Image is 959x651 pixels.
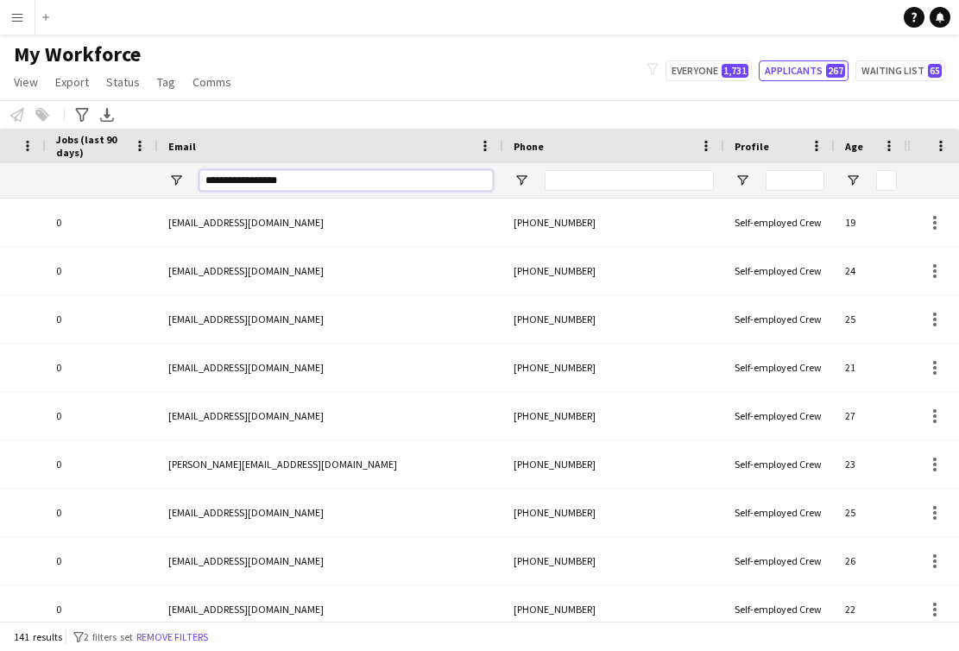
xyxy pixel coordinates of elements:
div: [PHONE_NUMBER] [503,392,724,439]
span: View [14,74,38,90]
div: 0 [46,489,158,536]
button: Waiting list65 [855,60,945,81]
div: 25 [835,489,907,536]
span: 65 [928,64,942,78]
div: 26 [835,537,907,585]
div: 0 [46,199,158,246]
input: Profile Filter Input [766,170,824,191]
button: Open Filter Menu [735,173,750,188]
div: 0 [46,440,158,488]
div: Self-employed Crew [724,344,835,391]
button: Open Filter Menu [514,173,529,188]
input: Age Filter Input [876,170,897,191]
div: Self-employed Crew [724,247,835,294]
div: [PHONE_NUMBER] [503,199,724,246]
div: [EMAIL_ADDRESS][DOMAIN_NAME] [158,489,503,536]
span: Tag [157,74,175,90]
div: 0 [46,344,158,391]
div: [PHONE_NUMBER] [503,440,724,488]
div: 0 [46,392,158,439]
span: 1,731 [722,64,748,78]
div: [PHONE_NUMBER] [503,247,724,294]
div: 27 [835,392,907,439]
div: Self-employed Crew [724,392,835,439]
span: Email [168,140,196,153]
div: [EMAIL_ADDRESS][DOMAIN_NAME] [158,295,503,343]
span: Comms [192,74,231,90]
button: Applicants267 [759,60,849,81]
a: Status [99,71,147,93]
div: 19 [835,199,907,246]
span: Phone [514,140,544,153]
div: 0 [46,585,158,633]
span: Age [845,140,863,153]
input: Email Filter Input [199,170,493,191]
div: 23 [835,440,907,488]
span: Export [55,74,89,90]
div: [EMAIL_ADDRESS][DOMAIN_NAME] [158,585,503,633]
div: [PHONE_NUMBER] [503,489,724,536]
a: Export [48,71,96,93]
div: [EMAIL_ADDRESS][DOMAIN_NAME] [158,247,503,294]
div: [PHONE_NUMBER] [503,344,724,391]
div: [PHONE_NUMBER] [503,295,724,343]
div: 25 [835,295,907,343]
span: 267 [826,64,845,78]
div: Self-employed Crew [724,440,835,488]
div: 21 [835,344,907,391]
div: [EMAIL_ADDRESS][DOMAIN_NAME] [158,537,503,585]
div: [PHONE_NUMBER] [503,585,724,633]
div: 0 [46,247,158,294]
div: 22 [835,585,907,633]
div: [EMAIL_ADDRESS][DOMAIN_NAME] [158,392,503,439]
span: Status [106,74,140,90]
div: 24 [835,247,907,294]
div: Self-employed Crew [724,199,835,246]
div: Self-employed Crew [724,489,835,536]
span: Jobs (last 90 days) [56,133,127,159]
input: Phone Filter Input [545,170,714,191]
app-action-btn: Export XLSX [97,104,117,125]
span: 2 filters set [84,630,133,643]
div: [PHONE_NUMBER] [503,537,724,585]
button: Open Filter Menu [168,173,184,188]
div: [PERSON_NAME][EMAIL_ADDRESS][DOMAIN_NAME] [158,440,503,488]
button: Open Filter Menu [845,173,861,188]
div: [EMAIL_ADDRESS][DOMAIN_NAME] [158,199,503,246]
app-action-btn: Advanced filters [72,104,92,125]
a: Comms [186,71,238,93]
div: Self-employed Crew [724,295,835,343]
div: 0 [46,537,158,585]
div: [EMAIL_ADDRESS][DOMAIN_NAME] [158,344,503,391]
button: Everyone1,731 [666,60,752,81]
a: Tag [150,71,182,93]
div: 0 [46,295,158,343]
button: Remove filters [133,628,211,647]
span: My Workforce [14,41,141,67]
span: Profile [735,140,769,153]
a: View [7,71,45,93]
div: Self-employed Crew [724,537,835,585]
div: Self-employed Crew [724,585,835,633]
